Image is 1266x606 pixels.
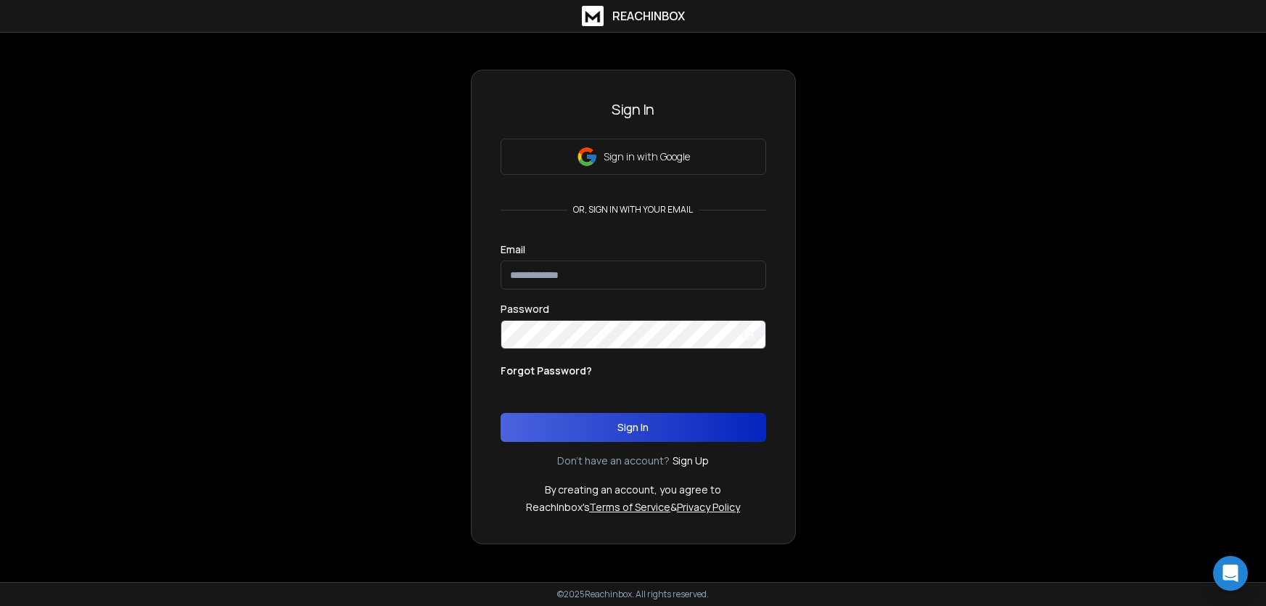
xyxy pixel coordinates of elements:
[501,99,766,120] h3: Sign In
[501,304,549,314] label: Password
[677,500,740,514] a: Privacy Policy
[612,7,685,25] h1: ReachInbox
[501,413,766,442] button: Sign In
[582,6,685,26] a: ReachInbox
[501,245,525,255] label: Email
[582,6,604,26] img: logo
[1213,556,1248,591] div: Open Intercom Messenger
[501,139,766,175] button: Sign in with Google
[545,483,721,497] p: By creating an account, you agree to
[557,454,670,468] p: Don't have an account?
[567,204,699,216] p: or, sign in with your email
[673,454,709,468] a: Sign Up
[501,364,592,378] p: Forgot Password?
[604,150,690,164] p: Sign in with Google
[526,500,740,515] p: ReachInbox's &
[589,500,670,514] a: Terms of Service
[557,589,709,600] p: © 2025 Reachinbox. All rights reserved.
